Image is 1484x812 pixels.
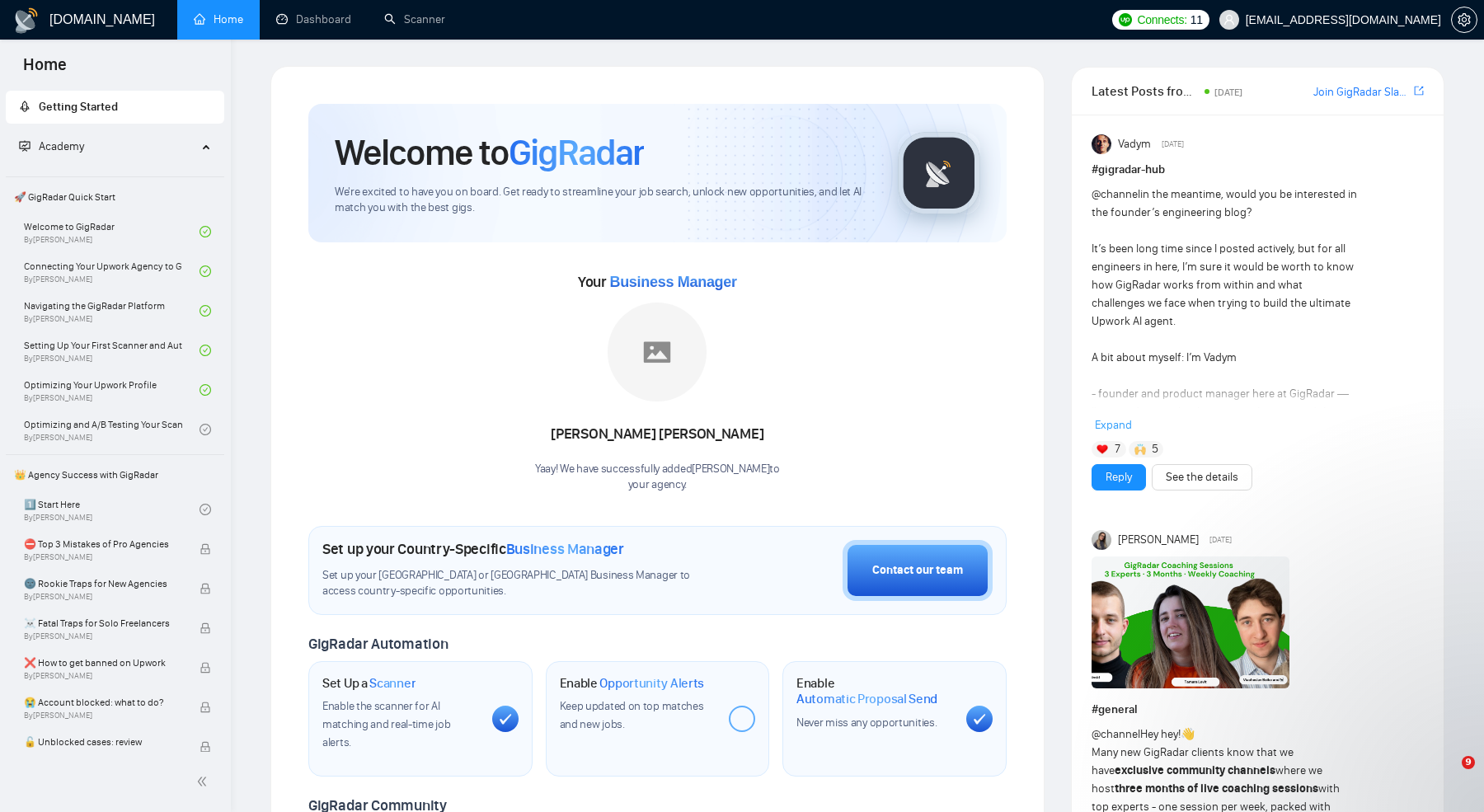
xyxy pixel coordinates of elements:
img: Vadym [1092,134,1111,154]
span: Scanner [369,675,416,692]
span: 🌚 Rookie Traps for New Agencies [24,575,182,592]
span: check-circle [200,265,211,277]
span: [DATE] [1214,87,1242,98]
span: 5 [1152,441,1158,458]
span: Connects: [1137,11,1186,29]
span: 9 [1462,756,1475,769]
span: Business Manager [506,540,624,558]
a: setting [1451,13,1477,26]
h1: # general [1092,701,1424,719]
a: Setting Up Your First Scanner and Auto-BidderBy[PERSON_NAME] [24,332,200,368]
span: We're excited to have you on board. Get ready to streamline your job search, unlock new opportuni... [335,185,871,216]
span: Vadym [1118,135,1151,153]
span: [DATE] [1162,137,1184,152]
span: check-circle [200,384,211,396]
img: gigradar-logo.png [898,132,980,214]
h1: Set Up a [322,675,416,692]
strong: three months of live coaching sessions [1115,781,1318,796]
span: Set up your [GEOGRAPHIC_DATA] or [GEOGRAPHIC_DATA] Business Manager to access country-specific op... [322,568,725,599]
img: logo [13,7,40,34]
li: Getting Started [6,91,224,124]
span: @channel [1092,187,1140,201]
div: Contact our team [872,561,963,580]
button: See the details [1152,464,1252,490]
button: setting [1451,7,1477,33]
span: Opportunity Alerts [599,675,704,692]
span: check-circle [200,305,211,317]
span: [DATE] [1209,533,1232,547]
span: lock [200,622,211,634]
span: lock [200,662,211,674]
span: export [1414,84,1424,97]
span: 🔓 Unblocked cases: review [24,734,182,750]
div: Yaay! We have successfully added [PERSON_NAME] to [535,462,780,493]
span: 👑 Agency Success with GigRadar [7,458,223,491]
span: double-left [196,773,213,790]
span: setting [1452,13,1477,26]
span: By [PERSON_NAME] [24,711,182,720]
strong: exclusive community channels [1115,763,1275,777]
span: ☠️ Fatal Traps for Solo Freelancers [24,615,182,631]
span: 🚀 GigRadar Quick Start [7,181,223,214]
span: By [PERSON_NAME] [24,750,182,760]
span: 👋 [1181,727,1195,741]
h1: Enable [796,675,953,707]
span: ⛔ Top 3 Mistakes of Pro Agencies [24,536,182,552]
span: rocket [19,101,31,112]
span: 7 [1115,441,1120,458]
span: By [PERSON_NAME] [24,592,182,602]
a: Optimizing Your Upwork ProfileBy[PERSON_NAME] [24,372,200,408]
img: placeholder.png [608,303,707,401]
span: lock [200,583,211,594]
span: Your [578,273,737,291]
span: ❌ How to get banned on Upwork [24,655,182,671]
img: F09L7DB94NL-GigRadar%20Coaching%20Sessions%20_%20Experts.png [1092,556,1289,688]
img: 🙌 [1134,444,1146,455]
span: By [PERSON_NAME] [24,631,182,641]
span: By [PERSON_NAME] [24,671,182,681]
span: Keep updated on top matches and new jobs. [560,699,704,731]
h1: Set up your Country-Specific [322,540,624,558]
span: Business Manager [609,274,736,290]
span: lock [200,702,211,713]
a: export [1414,83,1424,99]
a: dashboardDashboard [276,12,351,26]
h1: Welcome to [335,130,644,175]
span: Latest Posts from the GigRadar Community [1092,81,1200,101]
span: [PERSON_NAME] [1118,531,1199,549]
a: Welcome to GigRadarBy[PERSON_NAME] [24,214,200,250]
span: Getting Started [39,100,118,114]
iframe: Intercom live chat [1428,756,1468,796]
span: GigRadar Automation [308,635,448,653]
button: Reply [1092,464,1146,490]
span: By [PERSON_NAME] [24,552,182,562]
p: your agency . [535,477,780,493]
span: check-circle [200,345,211,356]
a: Optimizing and A/B Testing Your Scanner for Better ResultsBy[PERSON_NAME] [24,411,200,448]
span: GigRadar [509,130,644,175]
div: in the meantime, would you be interested in the founder’s engineering blog? It’s been long time s... [1092,185,1358,675]
span: Never miss any opportunities. [796,716,937,730]
img: Mariia Heshka [1092,530,1111,550]
span: Enable the scanner for AI matching and real-time job alerts. [322,699,450,749]
span: Expand [1095,418,1132,432]
span: lock [200,543,211,555]
img: upwork-logo.png [1119,13,1132,26]
span: Academy [19,139,84,153]
span: user [1223,14,1235,26]
a: Reply [1106,468,1132,486]
span: Automatic Proposal Send [796,691,937,707]
span: check-circle [200,424,211,435]
h1: # gigradar-hub [1092,161,1424,179]
span: fund-projection-screen [19,140,31,152]
div: [PERSON_NAME] [PERSON_NAME] [535,420,780,448]
a: See the details [1166,468,1238,486]
span: 😭 Account blocked: what to do? [24,694,182,711]
span: check-circle [200,226,211,237]
span: @channel [1092,727,1140,741]
a: Navigating the GigRadar PlatformBy[PERSON_NAME] [24,293,200,329]
span: Academy [39,139,84,153]
a: homeHome [194,12,243,26]
a: Connecting Your Upwork Agency to GigRadarBy[PERSON_NAME] [24,253,200,289]
span: 11 [1190,11,1203,29]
